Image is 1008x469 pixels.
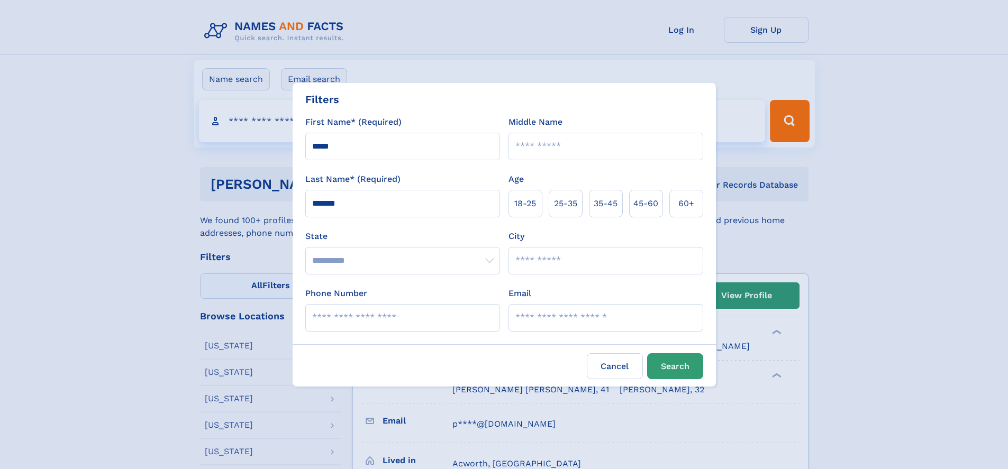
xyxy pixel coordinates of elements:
[508,230,524,243] label: City
[305,287,367,300] label: Phone Number
[678,197,694,210] span: 60+
[305,173,401,186] label: Last Name* (Required)
[554,197,577,210] span: 25‑35
[305,116,402,128] label: First Name* (Required)
[305,230,500,243] label: State
[633,197,658,210] span: 45‑60
[508,287,531,300] label: Email
[305,91,339,107] div: Filters
[587,353,643,379] label: Cancel
[594,197,617,210] span: 35‑45
[514,197,536,210] span: 18‑25
[508,173,524,186] label: Age
[647,353,703,379] button: Search
[508,116,562,128] label: Middle Name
